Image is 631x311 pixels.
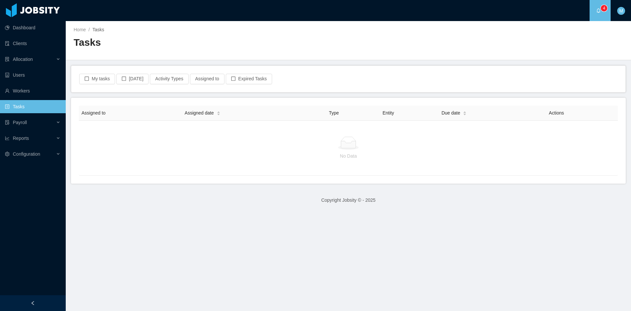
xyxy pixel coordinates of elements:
span: Type [329,110,339,116]
div: Sort [217,110,221,115]
span: Due date [441,110,460,117]
span: Entity [383,110,394,116]
span: Actions [549,110,564,116]
span: Reports [13,136,29,141]
a: icon: profileTasks [5,100,60,113]
p: 4 [603,5,605,12]
button: Assigned to [190,74,224,84]
span: / [88,27,90,32]
span: Assigned date [185,110,214,117]
span: Tasks [92,27,104,32]
p: No Data [84,152,613,160]
button: icon: borderMy tasks [79,74,115,84]
span: Payroll [13,120,27,125]
i: icon: bell [596,8,601,13]
i: icon: solution [5,57,10,62]
i: icon: file-protect [5,120,10,125]
i: icon: caret-up [463,110,467,112]
footer: Copyright Jobsity © - 2025 [66,189,631,212]
button: icon: border[DATE] [116,74,149,84]
i: icon: setting [5,152,10,156]
span: M [619,7,623,15]
a: icon: pie-chartDashboard [5,21,60,34]
span: Configuration [13,151,40,157]
h2: Tasks [74,36,348,49]
a: Home [74,27,86,32]
span: Allocation [13,57,33,62]
button: icon: borderExpired Tasks [226,74,272,84]
a: icon: userWorkers [5,84,60,97]
span: Assigned to [82,110,105,116]
div: Sort [463,110,467,115]
i: icon: line-chart [5,136,10,141]
a: icon: auditClients [5,37,60,50]
button: Activity Types [150,74,188,84]
sup: 4 [601,5,607,12]
i: icon: caret-down [217,113,220,115]
i: icon: caret-up [217,110,220,112]
i: icon: caret-down [463,113,467,115]
a: icon: robotUsers [5,68,60,82]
